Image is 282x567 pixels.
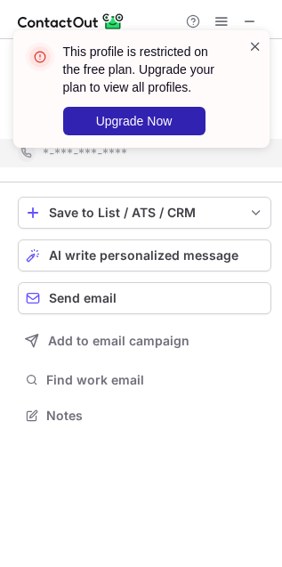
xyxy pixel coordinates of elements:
[18,282,271,314] button: Send email
[18,325,271,357] button: Add to email campaign
[18,239,271,271] button: AI write personalized message
[46,372,264,388] span: Find work email
[63,43,227,96] header: This profile is restricted on the free plan. Upgrade your plan to view all profiles.
[18,403,271,428] button: Notes
[46,408,264,424] span: Notes
[18,11,125,32] img: ContactOut v5.3.10
[49,291,117,305] span: Send email
[63,107,205,135] button: Upgrade Now
[48,334,189,348] span: Add to email campaign
[49,248,238,263] span: AI write personalized message
[26,43,54,71] img: error
[96,114,173,128] span: Upgrade Now
[18,197,271,229] button: save-profile-one-click
[18,368,271,393] button: Find work email
[49,206,240,220] div: Save to List / ATS / CRM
